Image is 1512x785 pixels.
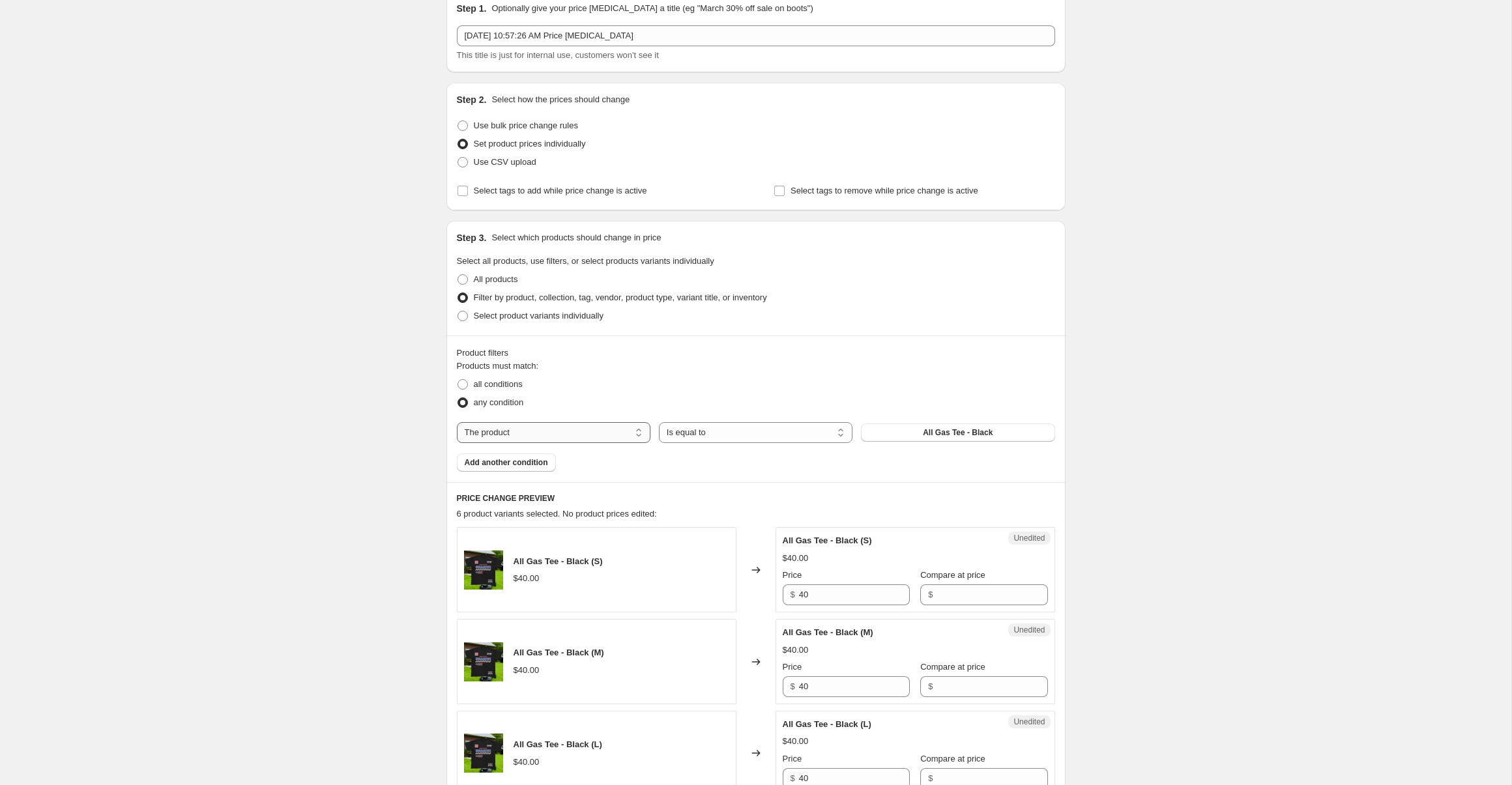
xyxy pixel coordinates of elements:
[791,590,795,599] span: $
[464,734,503,773] img: BILALLGASTEEBLACK_80x.png
[514,572,540,585] div: $40.00
[465,457,548,468] span: Add another condition
[457,361,539,371] span: Products must match:
[783,662,802,672] span: Price
[457,453,556,472] button: Add another condition
[464,550,503,590] img: BILALLGASTEEBLACK_80x.png
[457,93,487,106] h2: Step 2.
[474,293,767,302] span: Filter by product, collection, tag, vendor, product type, variant title, or inventory
[923,427,993,438] span: All Gas Tee - Black
[783,735,809,748] div: $40.00
[474,311,603,321] span: Select product variants individually
[791,186,978,195] span: Select tags to remove while price change is active
[791,681,795,691] span: $
[491,93,630,106] p: Select how the prices should change
[474,186,647,195] span: Select tags to add while price change is active
[783,627,873,637] span: All Gas Tee - Black (M)
[474,379,523,389] span: all conditions
[457,2,487,15] h2: Step 1.
[457,256,714,266] span: Select all products, use filters, or select products variants individually
[783,570,802,580] span: Price
[514,756,540,769] div: $40.00
[457,493,1055,504] h6: PRICE CHANGE PREVIEW
[474,121,578,130] span: Use bulk price change rules
[474,139,586,149] span: Set product prices individually
[920,662,985,672] span: Compare at price
[861,423,1054,442] button: All Gas Tee - Black
[1013,533,1045,543] span: Unedited
[514,556,603,566] span: All Gas Tee - Black (S)
[783,552,809,565] div: $40.00
[791,773,795,783] span: $
[474,397,524,407] span: any condition
[514,739,602,749] span: All Gas Tee - Black (L)
[514,648,604,657] span: All Gas Tee - Black (M)
[474,157,536,167] span: Use CSV upload
[491,231,661,244] p: Select which products should change in price
[457,347,1055,360] div: Product filters
[457,50,659,60] span: This title is just for internal use, customers won't see it
[920,754,985,764] span: Compare at price
[928,590,933,599] span: $
[783,719,871,729] span: All Gas Tee - Black (L)
[928,773,933,783] span: $
[457,25,1055,46] input: 30% off holiday sale
[474,274,518,284] span: All products
[920,570,985,580] span: Compare at price
[1013,717,1045,727] span: Unedited
[514,664,540,677] div: $40.00
[928,681,933,691] span: $
[491,2,813,15] p: Optionally give your price [MEDICAL_DATA] a title (eg "March 30% off sale on boots")
[783,644,809,657] div: $40.00
[457,231,487,244] h2: Step 3.
[457,509,657,519] span: 6 product variants selected. No product prices edited:
[1013,625,1045,635] span: Unedited
[783,754,802,764] span: Price
[783,535,872,545] span: All Gas Tee - Black (S)
[464,642,503,681] img: BILALLGASTEEBLACK_80x.png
